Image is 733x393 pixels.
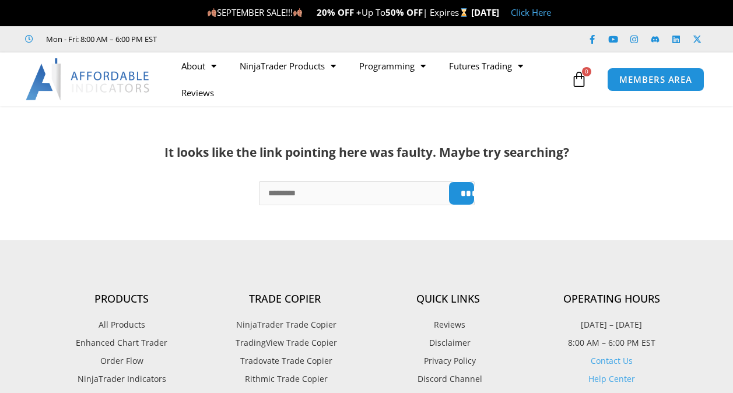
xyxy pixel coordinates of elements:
img: LogoAI | Affordable Indicators – NinjaTrader [26,58,151,100]
strong: [DATE] [471,6,499,18]
h4: Operating Hours [530,293,693,306]
h4: Quick Links [367,293,530,306]
a: NinjaTrader Products [228,52,348,79]
a: About [170,52,228,79]
span: Privacy Policy [421,353,476,369]
a: All Products [40,317,204,332]
p: 8:00 AM – 6:00 PM EST [530,335,693,350]
span: 0 [582,67,591,76]
h4: Trade Copier [204,293,367,306]
span: Rithmic Trade Copier [242,371,328,387]
nav: Menu [170,52,569,106]
span: NinjaTrader Indicators [78,371,166,387]
a: Programming [348,52,437,79]
span: MEMBERS AREA [619,75,692,84]
span: SEPTEMBER SALE!!! Up To | Expires [207,6,471,18]
a: Enhanced Chart Trader [40,335,204,350]
span: Disclaimer [426,335,471,350]
span: Mon - Fri: 8:00 AM – 6:00 PM EST [43,32,157,46]
a: Rithmic Trade Copier [204,371,367,387]
span: Reviews [431,317,465,332]
a: MEMBERS AREA [607,68,704,92]
a: TradingView Trade Copier [204,335,367,350]
span: NinjaTrader Trade Copier [233,317,336,332]
a: Help Center [588,373,635,384]
a: NinjaTrader Indicators [40,371,204,387]
strong: 50% OFF [385,6,423,18]
span: Enhanced Chart Trader [76,335,167,350]
a: Futures Trading [437,52,535,79]
a: 0 [553,62,605,96]
span: Discord Channel [415,371,482,387]
iframe: Customer reviews powered by Trustpilot [173,33,348,45]
a: Discord Channel [367,371,530,387]
a: Order Flow [40,353,204,369]
span: Order Flow [100,353,143,369]
span: All Products [99,317,145,332]
a: Disclaimer [367,335,530,350]
a: Reviews [170,79,226,106]
a: Click Here [511,6,551,18]
a: Reviews [367,317,530,332]
a: Privacy Policy [367,353,530,369]
img: 🍂 [208,8,216,17]
a: NinjaTrader Trade Copier [204,317,367,332]
img: ⌛ [460,8,468,17]
a: Tradovate Trade Copier [204,353,367,369]
span: Tradovate Trade Copier [237,353,332,369]
a: Contact Us [591,355,633,366]
img: 🍂 [293,8,302,17]
h4: Products [40,293,204,306]
span: TradingView Trade Copier [233,335,337,350]
strong: 20% OFF + [317,6,362,18]
p: [DATE] – [DATE] [530,317,693,332]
